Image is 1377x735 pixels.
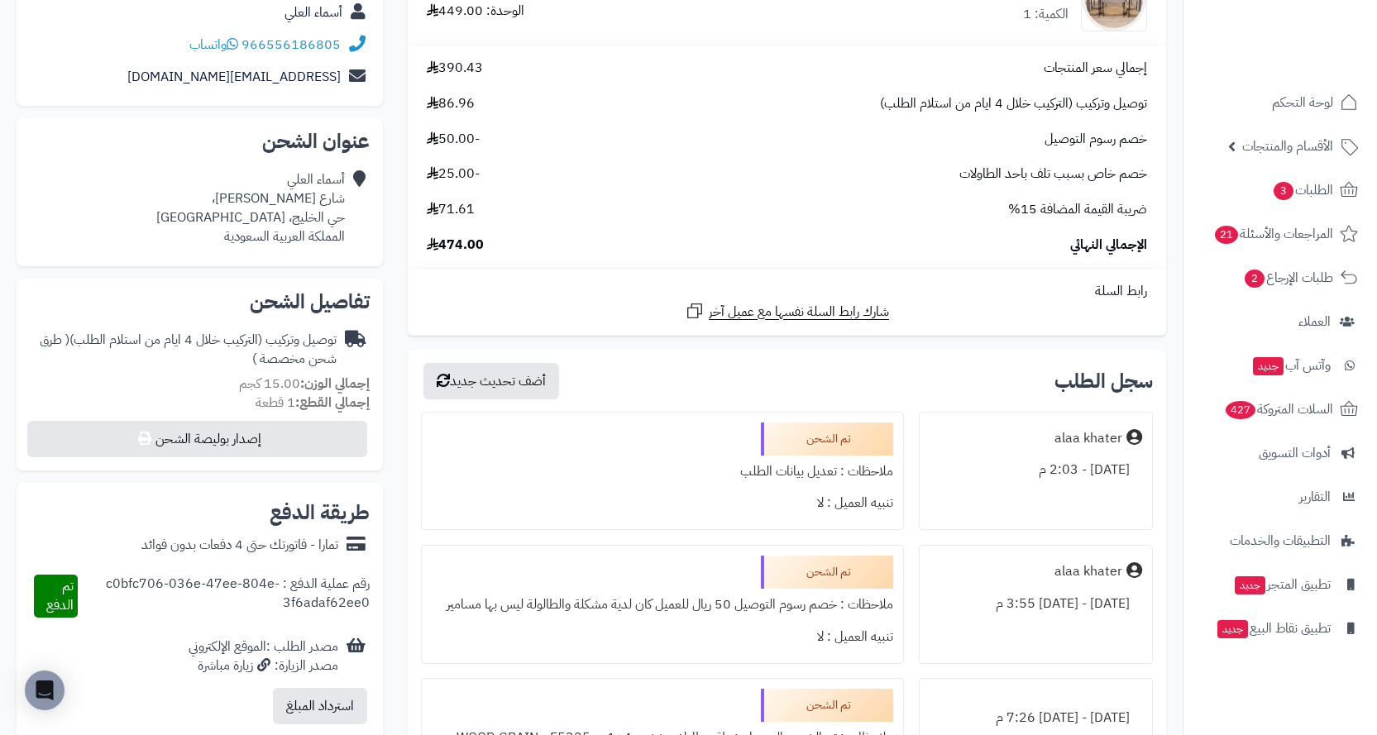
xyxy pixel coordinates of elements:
[1193,214,1367,254] a: المراجعات والأسئلة21
[880,94,1147,113] span: توصيل وتركيب (التركيب خلال 4 ايام من استلام الطلب)
[427,59,483,78] span: 390.43
[761,556,893,589] div: تم الشحن
[256,393,370,413] small: 1 قطعة
[1193,170,1367,210] a: الطلبات3
[300,374,370,394] strong: إجمالي الوزن:
[930,588,1142,620] div: [DATE] - [DATE] 3:55 م
[156,170,345,246] div: أسماء العلي شارع [PERSON_NAME]، حي الخليج، [GEOGRAPHIC_DATA] المملكة العربية السعودية
[30,331,337,369] div: توصيل وتركيب (التركيب خلال 4 ايام من استلام الطلب)
[427,165,480,184] span: -25.00
[1216,617,1331,640] span: تطبيق نقاط البيع
[930,454,1142,486] div: [DATE] - 2:03 م
[1245,270,1265,288] span: 2
[295,393,370,413] strong: إجمالي القطع:
[1045,130,1147,149] span: خصم رسوم التوصيل
[1253,357,1284,375] span: جديد
[1193,609,1367,648] a: تطبيق نقاط البيعجديد
[127,67,341,87] a: [EMAIL_ADDRESS][DOMAIN_NAME]
[761,422,893,456] div: تم الشحن
[427,130,480,149] span: -50.00
[1272,91,1333,114] span: لوحة التحكم
[427,2,524,21] div: الوحدة: 449.00
[1230,529,1331,552] span: التطبيقات والخدمات
[1299,485,1331,508] span: التقارير
[1265,41,1361,75] img: logo-2.png
[273,688,367,724] button: استرداد المبلغ
[141,536,338,555] div: تمارا - فاتورتك حتى 4 دفعات بدون فوائد
[40,330,337,369] span: ( طرق شحن مخصصة )
[1235,576,1265,594] span: جديد
[432,487,893,519] div: تنبيه العميل : لا
[25,671,65,710] div: Open Intercom Messenger
[1193,433,1367,473] a: أدوات التسويق
[1251,354,1331,377] span: وآتس آب
[1233,573,1331,596] span: تطبيق المتجر
[1259,441,1331,465] span: أدوات التسويق
[1215,226,1238,244] span: 21
[1243,266,1333,289] span: طلبات الإرجاع
[959,165,1147,184] span: خصم خاص بسبب تلف باحد الطاولات
[414,282,1159,301] div: رابط السلة
[30,131,370,151] h2: عنوان الشحن
[1298,310,1331,333] span: العملاء
[241,35,341,55] a: 966556186805
[1274,182,1293,200] span: 3
[1193,302,1367,341] a: العملاء
[685,301,889,322] a: شارك رابط السلة نفسها مع عميل آخر
[1054,562,1122,581] div: alaa khater
[1272,179,1333,202] span: الطلبات
[432,621,893,653] div: تنبيه العميل : لا
[432,456,893,488] div: ملاحظات : تعديل بيانات الطلب
[189,637,338,675] div: مصدر الطلب :الموقع الإلكتروني
[30,292,370,312] h2: تفاصيل الشحن
[1193,477,1367,517] a: التقارير
[239,374,370,394] small: 15.00 كجم
[930,702,1142,734] div: [DATE] - [DATE] 7:26 م
[432,589,893,621] div: ملاحظات : خصم رسوم التوصيل 50 ريال للعميل كان لدية مشكلة والطالولة ليس بها مسامير
[1242,135,1333,158] span: الأقسام والمنتجات
[270,503,370,523] h2: طريقة الدفع
[423,363,559,399] button: أضف تحديث جديد
[709,303,889,322] span: شارك رابط السلة نفسها مع عميل آخر
[1226,401,1256,419] span: 427
[1193,258,1367,298] a: طلبات الإرجاع2
[189,656,338,675] div: مصدر الزيارة: زيارة مباشرة
[1070,236,1147,255] span: الإجمالي النهائي
[761,689,893,722] div: تم الشحن
[1213,222,1333,246] span: المراجعات والأسئلة
[427,200,475,219] span: 71.61
[1193,389,1367,429] a: السلات المتروكة427
[189,35,238,55] a: واتساب
[46,576,74,615] span: تم الدفع
[1193,83,1367,122] a: لوحة التحكم
[78,575,371,618] div: رقم عملية الدفع : c0bfc706-036e-47ee-804e-3f6adaf62ee0
[1193,346,1367,385] a: وآتس آبجديد
[1044,59,1147,78] span: إجمالي سعر المنتجات
[1054,429,1122,448] div: alaa khater
[427,236,484,255] span: 474.00
[1224,398,1333,421] span: السلات المتروكة
[1217,620,1248,638] span: جديد
[1054,371,1153,391] h3: سجل الطلب
[1023,5,1069,24] div: الكمية: 1
[1008,200,1147,219] span: ضريبة القيمة المضافة 15%
[1193,565,1367,604] a: تطبيق المتجرجديد
[1193,521,1367,561] a: التطبيقات والخدمات
[284,2,342,22] a: أسماء العلي
[427,94,475,113] span: 86.96
[27,421,367,457] button: إصدار بوليصة الشحن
